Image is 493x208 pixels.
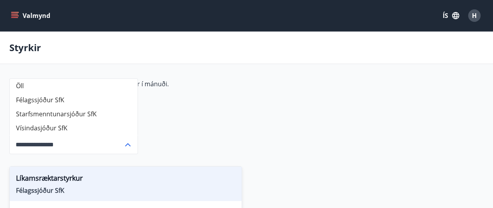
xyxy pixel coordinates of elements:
span: Líkamsræktarstyrkur [16,173,235,186]
button: menu [9,9,53,23]
button: H [465,6,484,25]
span: Félagssjóður SfK [16,186,235,195]
span: H [472,11,477,20]
li: Félagssjóður SfK [10,93,138,107]
p: Styrkir á vegum félagsins eru greiddir tvisvar í mánuði. [9,80,377,88]
p: Styrkir [9,41,41,54]
li: Vísindasjóður SfK [10,121,138,135]
button: ÍS [438,9,463,23]
li: Öll [10,79,138,93]
li: Starfsmenntunarsjóður SfK [10,107,138,121]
